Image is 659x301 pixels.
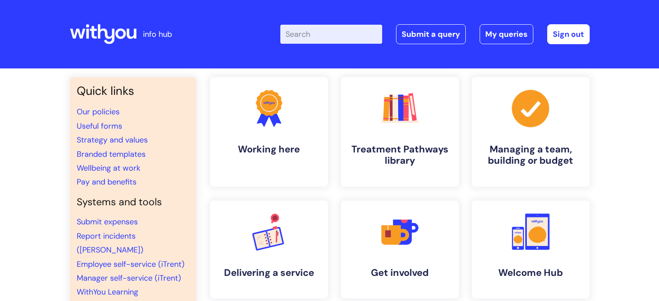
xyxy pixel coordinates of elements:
a: Managing a team, building or budget [472,77,590,187]
h4: Managing a team, building or budget [479,144,583,167]
a: Wellbeing at work [77,163,140,173]
a: Delivering a service [210,201,328,298]
a: Our policies [77,107,120,117]
a: Pay and benefits [77,177,136,187]
a: Working here [210,77,328,187]
a: My queries [480,24,533,44]
a: Useful forms [77,121,122,131]
a: WithYou Learning [77,287,138,297]
h4: Treatment Pathways library [348,144,452,167]
a: Submit expenses [77,217,138,227]
a: Submit a query [396,24,466,44]
a: Branded templates [77,149,146,159]
h4: Systems and tools [77,196,189,208]
div: | - [280,24,590,44]
h3: Quick links [77,84,189,98]
a: Sign out [547,24,590,44]
h4: Get involved [348,267,452,278]
a: Treatment Pathways library [341,77,459,187]
input: Search [280,25,382,44]
a: Report incidents ([PERSON_NAME]) [77,231,143,255]
p: info hub [143,27,172,41]
a: Welcome Hub [472,201,590,298]
a: Get involved [341,201,459,298]
a: Strategy and values [77,135,148,145]
a: Employee self-service (iTrent) [77,259,185,269]
a: Manager self-service (iTrent) [77,273,181,283]
h4: Welcome Hub [479,267,583,278]
h4: Delivering a service [217,267,321,278]
h4: Working here [217,144,321,155]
